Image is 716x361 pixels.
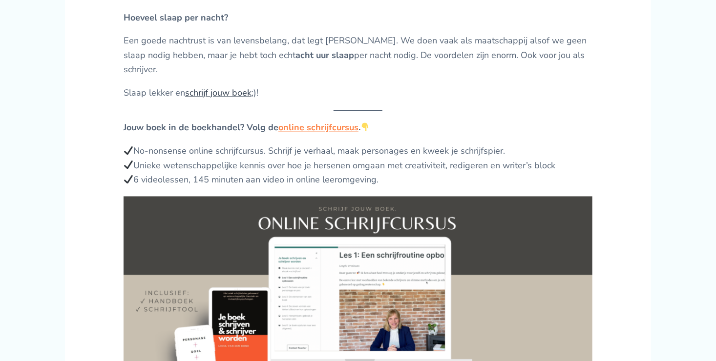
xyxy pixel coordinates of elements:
[124,12,228,23] strong: Hoeveel slaap per nacht?
[124,34,592,77] p: Een goede nachtrust is van levensbelang, dat legt [PERSON_NAME]. We doen vaak als maatschappij al...
[361,123,370,132] img: 👇
[185,87,252,99] a: schrijf jouw boek
[124,122,360,134] strong: Jouw boek in de boekhandel? Volg de .
[295,49,354,61] strong: acht uur slaap
[124,160,133,169] img: ✔️
[124,144,592,188] p: No-nonsense online schrijfcursus. Schrijf je verhaal, maak personages en kweek je schrijfspier. U...
[124,86,592,101] p: Slaap lekker en ;)!
[278,122,358,134] a: online schrijfcursus
[124,175,133,184] img: ✔️
[124,146,133,155] img: ✔️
